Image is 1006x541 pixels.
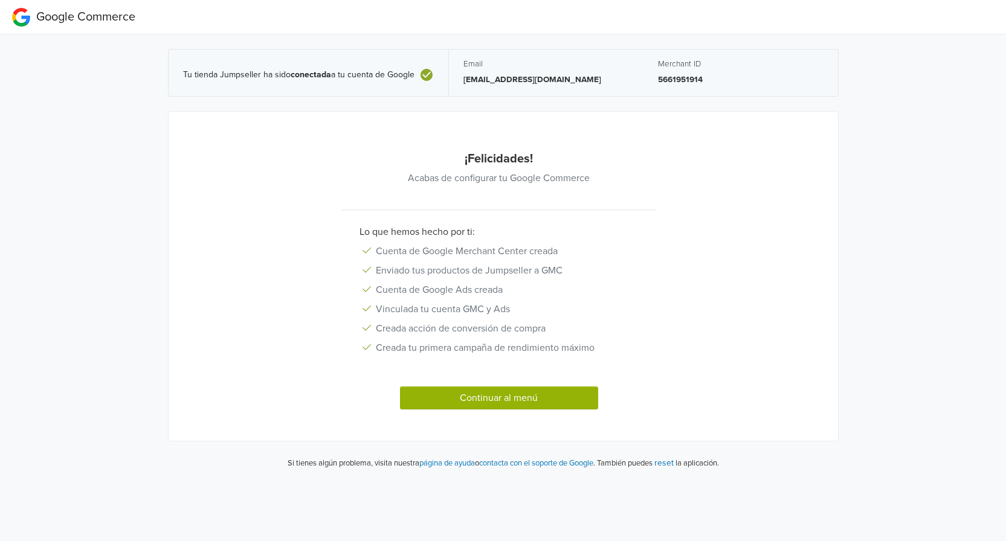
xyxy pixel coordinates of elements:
[654,456,674,470] button: reset
[202,152,796,166] h5: ¡Felicidades!
[595,456,719,470] p: También puedes la aplicación.
[350,225,648,239] p: Lo que hemos hecho por ti:
[350,319,639,338] li: Creada acción de conversión de compra
[288,458,595,470] p: Si tienes algún problema, visita nuestra o .
[183,70,414,80] span: Tu tienda Jumpseller ha sido a tu cuenta de Google
[463,59,629,69] h5: Email
[350,338,639,357] li: Creada tu primera campaña de rendimiento máximo
[291,69,331,80] b: conectada
[350,280,639,299] li: Cuenta de Google Ads creada
[350,242,639,261] li: Cuenta de Google Merchant Center creada
[658,59,824,69] h5: Merchant ID
[36,10,135,24] span: Google Commerce
[350,299,639,319] li: Vinculada tu cuenta GMC y Ads
[202,171,796,185] p: Acabas de configurar tu Google Commerce
[400,386,598,409] button: Continuar al menú
[479,458,593,468] a: contacta con el soporte de Google
[350,261,639,280] li: Enviado tus productos de Jumpseller a GMC
[658,74,824,86] p: 5661951914
[463,74,629,86] p: [EMAIL_ADDRESS][DOMAIN_NAME]
[419,458,475,468] a: página de ayuda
